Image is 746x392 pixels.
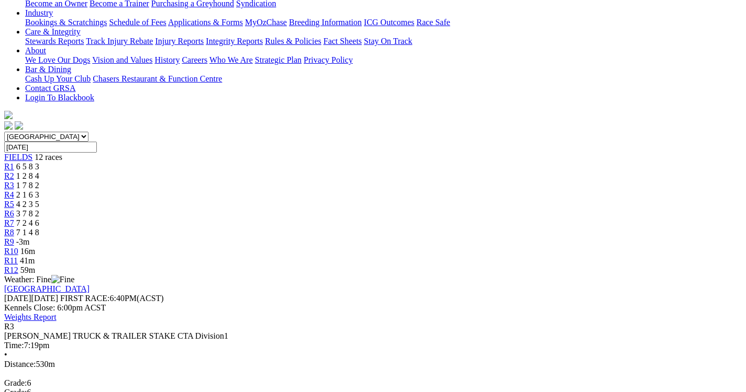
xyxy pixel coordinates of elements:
[25,18,742,27] div: Industry
[4,360,742,369] div: 530m
[4,331,742,341] div: [PERSON_NAME] TRUCK & TRAILER STAKE CTA Division1
[25,55,90,64] a: We Love Our Dogs
[25,84,75,93] a: Contact GRSA
[25,46,46,55] a: About
[182,55,207,64] a: Careers
[16,228,39,237] span: 7 1 4 8
[4,171,14,180] a: R2
[35,153,62,162] span: 12 races
[324,37,362,45] a: Fact Sheets
[4,111,13,119] img: logo-grsa-white.png
[209,55,253,64] a: Who We Are
[4,209,14,218] a: R6
[16,190,39,199] span: 2 1 6 3
[4,218,14,227] a: R7
[4,181,14,190] a: R3
[364,18,414,27] a: ICG Outcomes
[4,190,14,199] a: R4
[364,37,412,45] a: Stay On Track
[416,18,450,27] a: Race Safe
[92,55,152,64] a: Vision and Values
[4,313,57,321] a: Weights Report
[20,266,35,274] span: 59m
[4,294,31,303] span: [DATE]
[206,37,263,45] a: Integrity Reports
[4,378,27,387] span: Grade:
[4,303,742,313] div: Kennels Close: 6:00pm ACST
[4,162,14,171] a: R1
[4,341,24,350] span: Time:
[16,171,39,180] span: 1 2 8 4
[4,322,14,331] span: R3
[25,55,742,65] div: About
[20,256,35,265] span: 41m
[16,162,39,171] span: 6 5 8 3
[4,266,18,274] a: R12
[25,8,53,17] a: Industry
[4,256,18,265] a: R11
[4,350,7,359] span: •
[15,121,23,130] img: twitter.svg
[60,294,164,303] span: 6:40PM(ACST)
[4,341,742,350] div: 7:19pm
[4,275,74,284] span: Weather: Fine
[4,294,58,303] span: [DATE]
[4,200,14,209] a: R5
[25,37,742,46] div: Care & Integrity
[155,37,204,45] a: Injury Reports
[4,228,14,237] a: R8
[25,65,71,74] a: Bar & Dining
[265,37,321,45] a: Rules & Policies
[255,55,302,64] a: Strategic Plan
[25,18,107,27] a: Bookings & Scratchings
[4,237,14,246] a: R9
[51,275,74,284] img: Fine
[109,18,166,27] a: Schedule of Fees
[25,93,94,102] a: Login To Blackbook
[154,55,180,64] a: History
[289,18,362,27] a: Breeding Information
[4,284,90,293] a: [GEOGRAPHIC_DATA]
[4,121,13,130] img: facebook.svg
[16,237,30,246] span: -3m
[4,142,97,153] input: Select date
[16,218,39,227] span: 7 2 4 6
[25,37,84,45] a: Stewards Reports
[25,74,91,83] a: Cash Up Your Club
[4,153,32,162] a: FIELDS
[86,37,153,45] a: Track Injury Rebate
[304,55,353,64] a: Privacy Policy
[25,27,81,36] a: Care & Integrity
[20,247,35,256] span: 16m
[4,247,18,256] a: R10
[16,200,39,209] span: 4 2 3 5
[4,360,36,368] span: Distance:
[60,294,109,303] span: FIRST RACE:
[168,18,243,27] a: Applications & Forms
[16,209,39,218] span: 3 7 8 2
[25,74,742,84] div: Bar & Dining
[93,74,222,83] a: Chasers Restaurant & Function Centre
[16,181,39,190] span: 1 7 8 2
[4,378,742,388] div: 6
[245,18,287,27] a: MyOzChase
